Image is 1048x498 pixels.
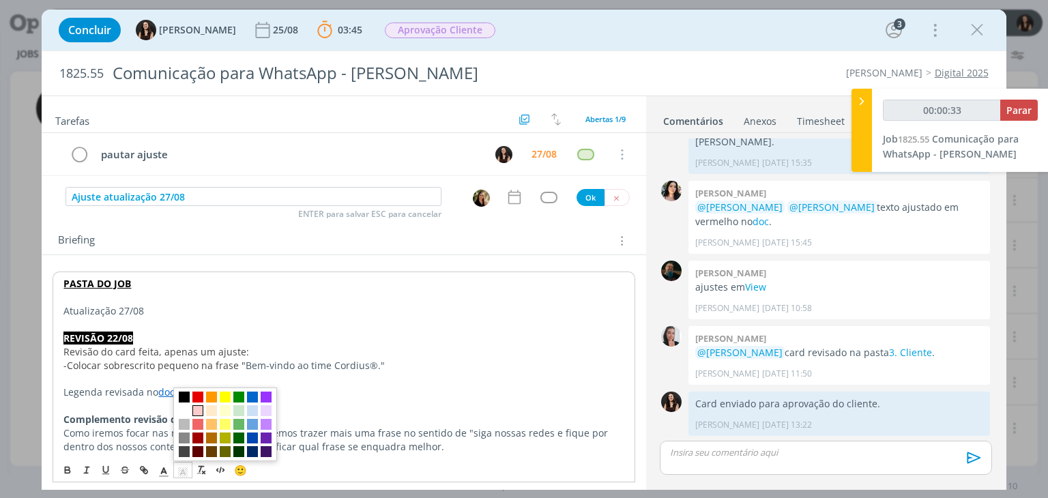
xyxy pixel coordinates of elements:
a: Job1825.55Comunicação para WhatsApp - [PERSON_NAME] [883,132,1019,160]
a: View [745,280,766,293]
b: [PERSON_NAME] [695,267,766,279]
b: [PERSON_NAME] [695,332,766,345]
div: 3 [894,18,905,30]
img: M [661,261,682,281]
span: [DATE] 13:22 [762,419,812,431]
p: ajustes em [695,280,983,294]
button: 3 [883,19,905,41]
b: [PERSON_NAME] [695,187,766,199]
span: 1825.55 [898,133,929,145]
p: [PERSON_NAME] [695,368,759,380]
a: [PERSON_NAME] [846,66,922,79]
span: Cor de Fundo [173,462,192,478]
div: dialog [42,10,1006,490]
a: Comentários [663,108,724,128]
p: Legenda revisada no . [63,385,624,399]
span: Parar [1006,104,1032,117]
p: Atualização 27/08 [63,304,624,318]
p: Como iremos focar nas redes de Cordius, podemos trazer mais uma frase no sentido de "siga nossas ... [63,426,624,454]
p: card revisado na pasta . [695,346,983,360]
strong: REVISÃO 22/08 [63,332,133,345]
p: Bem-vindo ao time Cordius®." [63,359,624,372]
img: T [661,181,682,201]
span: [DATE] 15:35 [762,157,812,169]
a: PASTA DO JOB [63,277,131,290]
p: , puxar a imagem e frases mais para cima, e aumentar as redes, trazendo mais destaque para elas. [63,454,624,467]
strong: Complemento revisão do atendimento: [63,413,250,426]
span: -Colocar sobrescrito pequeno na frase " [63,359,246,372]
p: Card enviado para aprovação do cliente. [695,397,983,411]
img: C [473,190,490,207]
span: Cor do Texto [154,462,173,478]
p: [PERSON_NAME] [695,302,759,314]
img: I [661,392,682,412]
span: Comunicação para WhatsApp - [PERSON_NAME] [883,132,1019,160]
button: 03:45 [314,19,366,41]
button: Ok [577,189,605,206]
a: Digital 2025 [935,66,989,79]
span: @[PERSON_NAME] [789,201,875,214]
span: Concluir [68,25,111,35]
p: [PERSON_NAME] [695,237,759,249]
p: [PERSON_NAME] [695,157,759,169]
div: Comunicação para WhatsApp - [PERSON_NAME] [106,57,596,90]
img: I [136,20,156,40]
span: @[PERSON_NAME] [697,201,783,214]
button: I [494,144,514,164]
span: Briefing [58,232,95,250]
a: doc de redação [158,385,229,398]
span: Abertas 1/9 [585,114,626,124]
span: [DATE] 10:58 [762,302,812,314]
span: Aprovação Cliente [385,23,495,38]
span: [DATE] 11:50 [762,368,812,380]
div: Anexos [744,115,776,128]
strong: @D.A [63,454,89,467]
a: Timesheet [796,108,845,128]
button: I[PERSON_NAME] [136,20,236,40]
span: ENTER para salvar ESC para cancelar [298,209,441,220]
span: 🙂 [234,463,247,477]
img: I [495,146,512,163]
span: @[PERSON_NAME] [697,346,783,359]
span: 03:45 [338,23,362,36]
span: 1825.55 [59,66,104,81]
img: arrow-down-up.svg [551,113,561,126]
div: 27/08 [532,149,557,159]
a: 3. Cliente [889,346,932,359]
button: Concluir [59,18,121,42]
button: C [472,189,491,207]
div: pautar ajuste [95,146,482,163]
img: C [661,326,682,347]
div: 25/08 [273,25,301,35]
span: Revisão do card feita, apenas um ajuste: [63,345,249,358]
button: 🙂 [231,462,250,478]
span: [PERSON_NAME] [159,25,236,35]
p: [PERSON_NAME] [695,419,759,431]
a: doc [753,215,769,228]
span: Tarefas [55,111,89,128]
button: Parar [1000,100,1038,121]
span: [DATE] 15:45 [762,237,812,249]
p: texto ajustado em vermelho no . [695,201,983,229]
button: Aprovação Cliente [384,22,496,39]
